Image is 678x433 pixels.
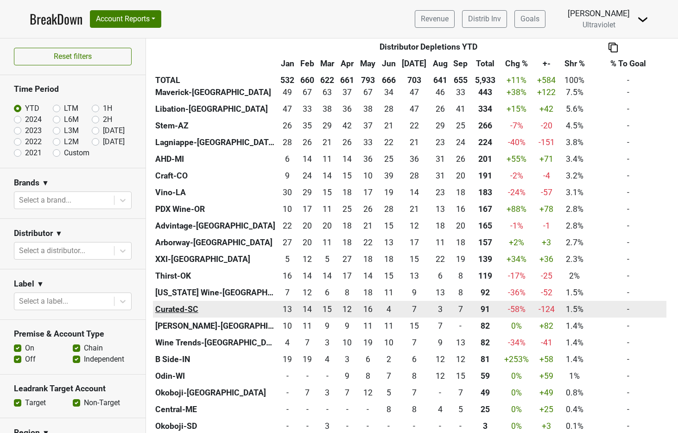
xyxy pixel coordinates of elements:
[432,220,448,232] div: 18
[401,220,428,232] div: 12
[399,184,430,201] td: 14
[401,120,428,132] div: 22
[278,101,298,117] td: 47.25
[319,120,335,132] div: 29
[453,170,469,182] div: 20
[25,343,34,354] label: On
[450,84,471,101] td: 33.166
[298,201,317,217] td: 17.086
[359,103,376,115] div: 38
[381,170,396,182] div: 39
[473,203,497,215] div: 167
[379,72,399,89] th: 666
[278,117,298,134] td: 26
[317,55,337,72] th: Mar: activate to sort column ascending
[471,55,500,72] th: Total: activate to sort column ascending
[300,220,315,232] div: 20
[432,103,448,115] div: 26
[317,234,337,251] td: 10.5
[379,55,399,72] th: Jun: activate to sort column ascending
[401,203,428,215] div: 21
[399,134,430,151] td: 20.834
[84,397,120,408] label: Non-Target
[450,117,471,134] td: 25
[340,120,355,132] div: 42
[153,234,278,251] th: Arborway-[GEOGRAPHIC_DATA]
[357,101,379,117] td: 38.249
[340,136,355,148] div: 26
[103,136,125,147] label: [DATE]
[300,153,315,165] div: 14
[340,86,355,98] div: 37
[379,184,399,201] td: 19.083
[500,217,534,234] td: -1 %
[278,201,298,217] td: 10.084
[280,153,295,165] div: 6
[64,114,79,125] label: L6M
[432,170,448,182] div: 31
[500,84,534,101] td: +38 %
[536,136,558,148] div: -151
[64,103,78,114] label: LTM
[337,151,357,167] td: 14.499
[401,136,428,148] div: 21
[473,120,497,132] div: 266
[430,184,450,201] td: 23.416
[559,217,589,234] td: 2.8%
[340,186,355,198] div: 18
[319,220,335,232] div: 20
[583,20,615,29] span: Ultraviolet
[103,103,112,114] label: 1H
[300,103,315,115] div: 33
[453,136,469,148] div: 24
[14,229,53,238] h3: Distributor
[337,84,357,101] td: 37
[298,38,559,55] th: Distributor Depletions YTD
[153,55,278,72] th: &nbsp;: activate to sort column ascending
[337,134,357,151] td: 26.417
[340,170,355,182] div: 15
[298,84,317,101] td: 67.333
[90,10,161,28] button: Account Reports
[280,120,295,132] div: 26
[379,167,399,184] td: 39
[432,120,448,132] div: 29
[37,279,44,290] span: ▼
[280,170,295,182] div: 9
[471,201,500,217] th: 167.259
[432,203,448,215] div: 13
[453,86,469,98] div: 33
[589,117,666,134] td: -
[379,134,399,151] td: 22.251
[153,184,278,201] th: Vino-LA
[500,117,534,134] td: -7 %
[608,43,618,52] img: Copy to clipboard
[25,103,39,114] label: YTD
[337,184,357,201] td: 17.666
[432,86,448,98] div: 46
[153,201,278,217] th: PDX Wine-OR
[453,203,469,215] div: 16
[359,170,376,182] div: 10
[473,136,497,148] div: 224
[278,184,298,201] td: 30.167
[340,220,355,232] div: 18
[278,72,298,89] th: 532
[153,117,278,134] th: Stem-AZ
[450,134,471,151] td: 24.499
[357,55,379,72] th: May: activate to sort column ascending
[471,217,500,234] th: 164.830
[401,103,428,115] div: 47
[298,101,317,117] td: 32.75
[514,10,545,28] a: Goals
[536,120,558,132] div: -20
[401,186,428,198] div: 14
[536,153,558,165] div: +71
[381,186,396,198] div: 19
[473,86,497,98] div: 443
[357,201,379,217] td: 25.502
[379,151,399,167] td: 25.417
[500,184,534,201] td: -24 %
[473,103,497,115] div: 334
[500,201,534,217] td: +88 %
